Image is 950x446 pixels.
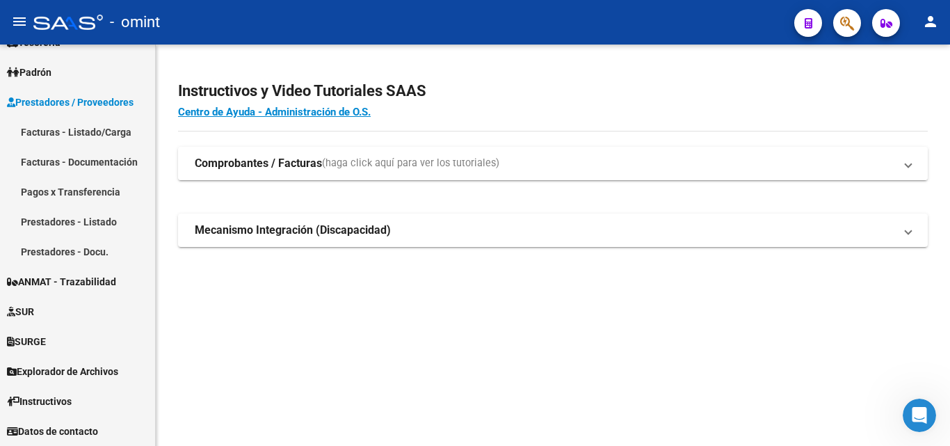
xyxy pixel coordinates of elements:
span: Explorador de Archivos [7,364,118,379]
mat-expansion-panel-header: Mecanismo Integración (Discapacidad) [178,214,928,247]
span: (haga click aquí para ver los tutoriales) [322,156,499,171]
span: Datos de contacto [7,424,98,439]
span: - omint [110,7,160,38]
span: Instructivos [7,394,72,409]
strong: Mecanismo Integración (Discapacidad) [195,223,391,238]
span: SURGE [7,334,46,349]
strong: Comprobantes / Facturas [195,156,322,171]
iframe: Intercom live chat [903,399,936,432]
span: Padrón [7,65,51,80]
span: ANMAT - Trazabilidad [7,274,116,289]
mat-icon: menu [11,13,28,30]
mat-expansion-panel-header: Comprobantes / Facturas(haga click aquí para ver los tutoriales) [178,147,928,180]
a: Centro de Ayuda - Administración de O.S. [178,106,371,118]
h2: Instructivos y Video Tutoriales SAAS [178,78,928,104]
span: Prestadores / Proveedores [7,95,134,110]
span: SUR [7,304,34,319]
mat-icon: person [922,13,939,30]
